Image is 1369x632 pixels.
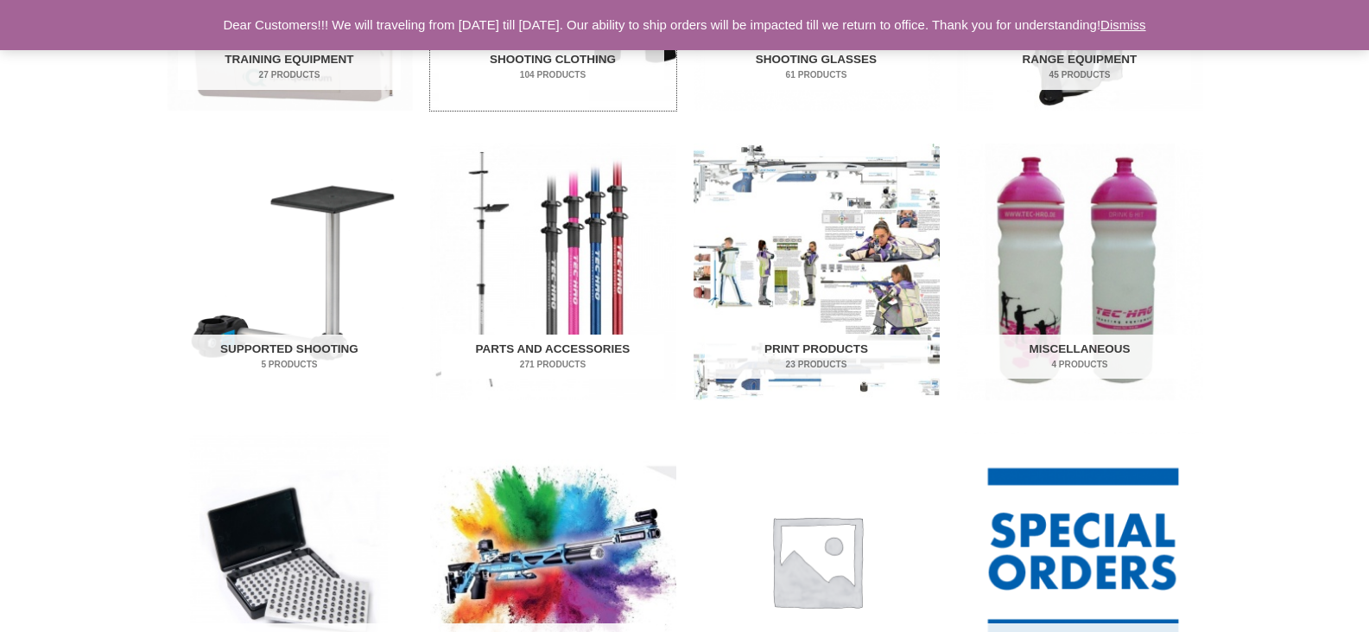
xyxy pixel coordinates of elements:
img: Miscellaneous [957,144,1203,400]
h2: Range Equipment [968,45,1191,90]
a: Visit product category Supported Shooting [167,144,413,400]
mark: 4 Products [968,358,1191,371]
a: Visit product category Miscellaneous [957,144,1203,400]
h2: Miscellaneous [968,335,1191,380]
h2: Parts and Accessories [441,335,664,380]
mark: 23 Products [705,358,928,371]
h2: Print Products [705,335,928,380]
mark: 61 Products [705,68,928,81]
h2: Training Equipment [178,45,401,90]
h2: Supported Shooting [178,335,401,380]
mark: 45 Products [968,68,1191,81]
h2: Shooting Clothing [441,45,664,90]
a: Dismiss [1100,17,1146,32]
mark: 104 Products [441,68,664,81]
a: Visit product category Print Products [694,144,940,400]
img: Print Products [694,144,940,400]
mark: 27 Products [178,68,401,81]
a: Visit product category Parts and Accessories [430,144,676,400]
mark: 271 Products [441,358,664,371]
img: Supported Shooting [167,144,413,400]
img: Parts and Accessories [430,144,676,400]
mark: 5 Products [178,358,401,371]
h2: Shooting Glasses [705,45,928,90]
